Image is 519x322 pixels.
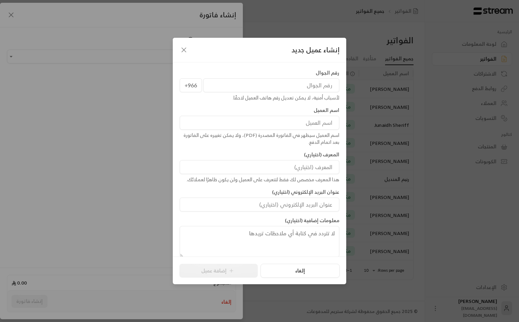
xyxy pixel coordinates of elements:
input: عنوان البريد الإلكتروني (اختياري) [180,198,339,211]
label: عنوان البريد الإلكتروني (اختياري) [272,189,339,195]
span: إنشاء عميل جديد [291,45,339,55]
label: المعرف (اختياري) [304,151,339,158]
input: رقم الجوال [203,78,339,92]
input: المعرف (اختياري) [180,160,339,174]
label: رقم الجوال [316,69,339,76]
label: اسم العميل [314,107,339,114]
label: معلومات إضافية (اختياري) [285,217,339,224]
input: اسم العميل [180,116,339,130]
div: لأسباب أمنية، لا يمكن تعديل رقم هاتف العميل لاحقًا. [180,94,339,101]
button: إلغاء [261,264,339,278]
div: اسم العميل سيظهر في الفاتورة المصدرة (PDF)، ولا يمكن تغييره على الفاتورة بعد اتمام الدفع. [180,132,339,146]
div: هذا المعرف مخصص لك فقط لتتعرف على العميل ولن يكون ظاهرًا لعملائك. [180,176,339,183]
span: +966 [180,78,202,92]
